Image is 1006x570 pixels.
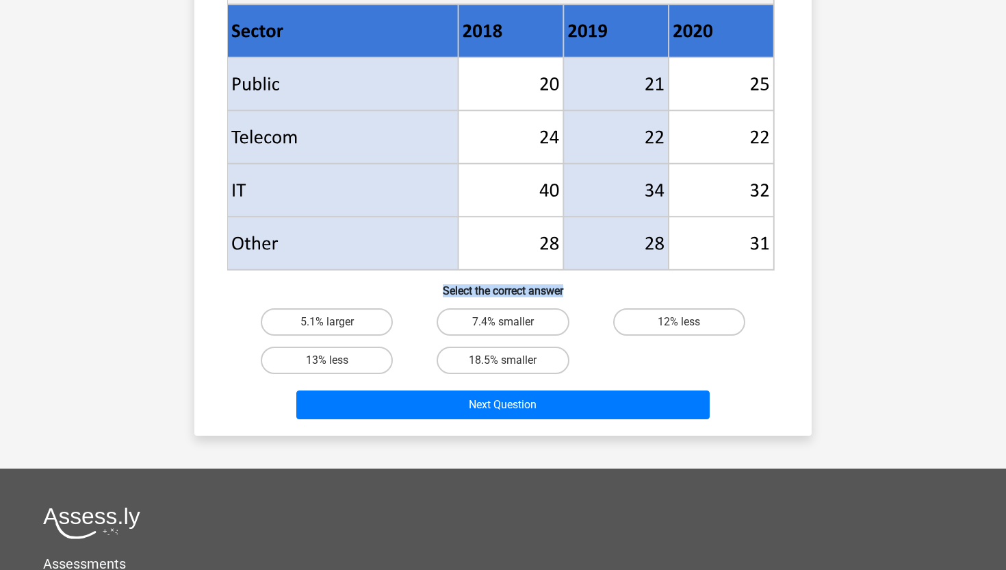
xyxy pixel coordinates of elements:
[437,308,569,336] label: 7.4% smaller
[216,273,790,297] h6: Select the correct answer
[437,347,569,374] label: 18.5% smaller
[613,308,745,336] label: 12% less
[261,347,393,374] label: 13% less
[296,391,710,419] button: Next Question
[261,308,393,336] label: 5.1% larger
[43,507,140,539] img: Assessly logo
